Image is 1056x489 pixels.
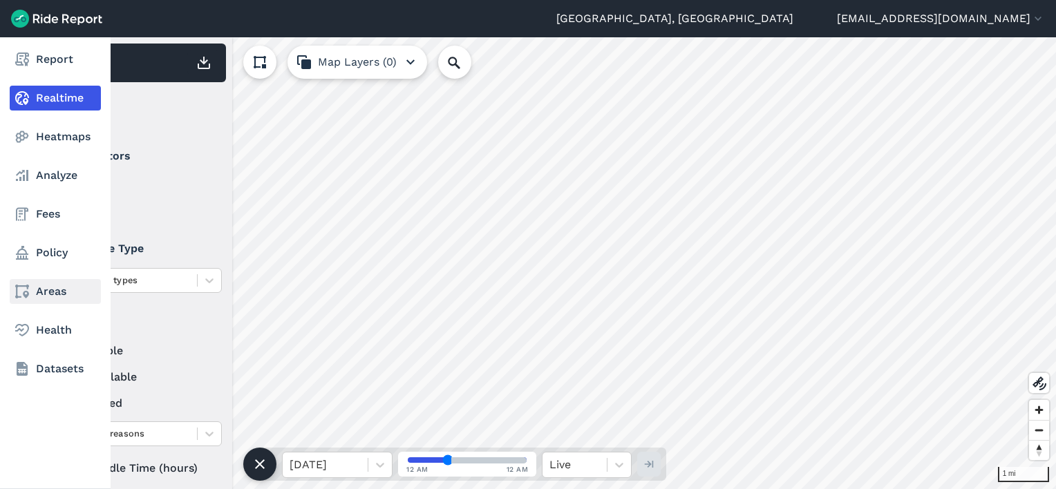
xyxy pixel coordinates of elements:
[11,10,102,28] img: Ride Report
[56,175,222,192] label: Lime
[1029,420,1049,440] button: Zoom out
[10,318,101,343] a: Health
[56,229,220,268] summary: Vehicle Type
[998,467,1049,482] div: 1 mi
[1029,440,1049,460] button: Reset bearing to north
[56,395,222,412] label: reserved
[44,37,1056,489] canvas: Map
[10,279,101,304] a: Areas
[56,137,220,175] summary: Operators
[837,10,1045,27] button: [EMAIL_ADDRESS][DOMAIN_NAME]
[1029,400,1049,420] button: Zoom in
[10,124,101,149] a: Heatmaps
[10,86,101,111] a: Realtime
[56,456,222,481] div: Idle Time (hours)
[507,464,529,474] span: 12 AM
[56,369,222,385] label: unavailable
[406,464,428,474] span: 12 AM
[10,240,101,265] a: Policy
[56,304,220,343] summary: Status
[56,343,222,359] label: available
[10,356,101,381] a: Datasets
[56,202,222,218] label: Spin
[556,10,793,27] a: [GEOGRAPHIC_DATA], [GEOGRAPHIC_DATA]
[287,46,427,79] button: Map Layers (0)
[50,88,226,131] div: Filter
[438,46,493,79] input: Search Location or Vehicles
[10,47,101,72] a: Report
[10,163,101,188] a: Analyze
[10,202,101,227] a: Fees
